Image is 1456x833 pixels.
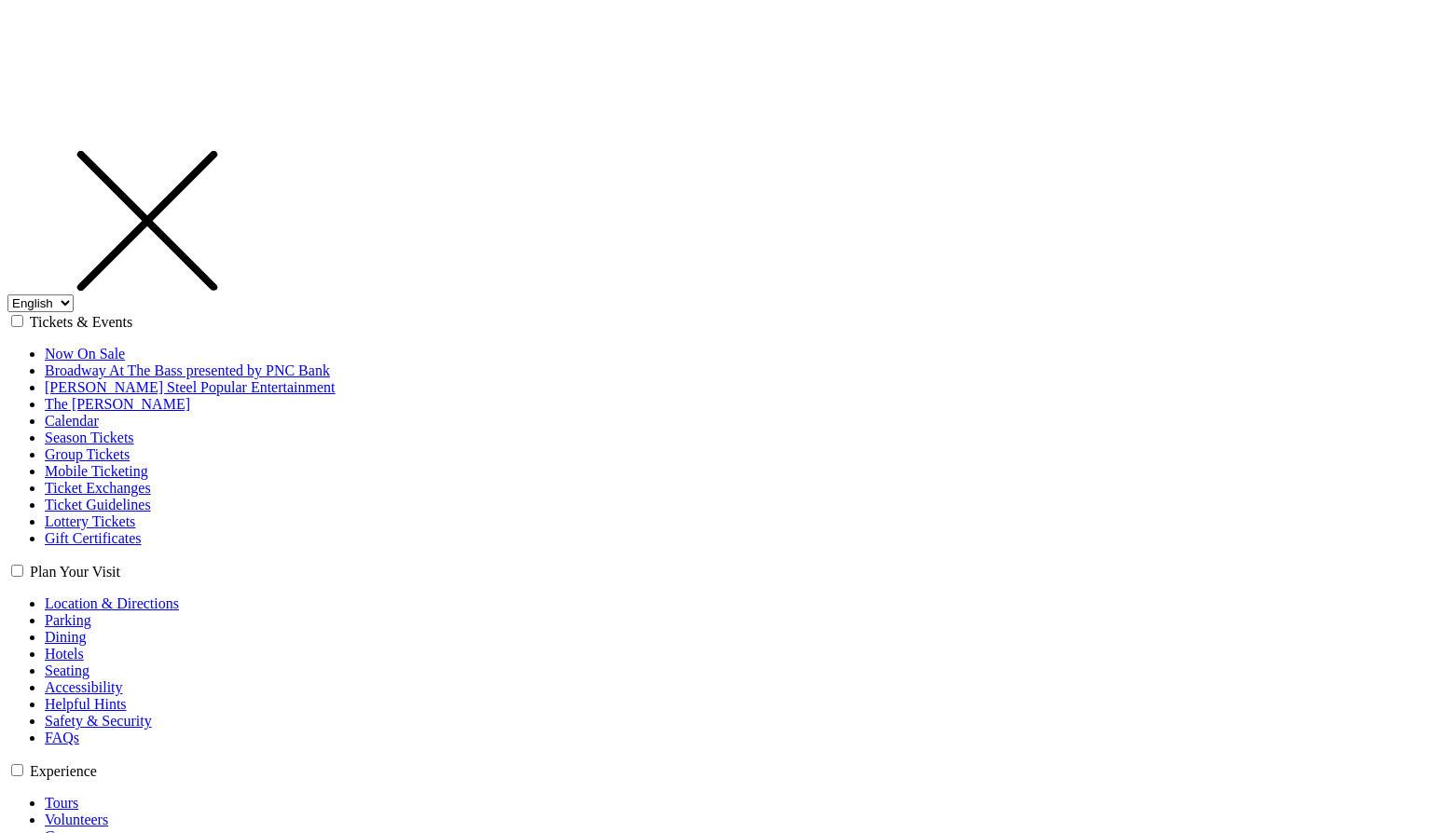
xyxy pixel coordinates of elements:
a: Accessibility [45,679,123,695]
a: Safety & Security [45,713,152,729]
a: Ticket Exchanges [45,480,151,496]
a: Broadway At The Bass presented by PNC Bank [45,362,330,378]
a: Season Tickets [45,430,134,445]
a: Parking [45,612,91,628]
a: Dining [45,629,86,645]
a: Hotels [45,646,84,662]
a: [PERSON_NAME] Steel Popular Entertainment [45,379,336,395]
a: Mobile Ticketing [45,463,148,479]
label: Tickets & Events [30,314,133,330]
a: Seating [45,662,89,678]
a: Group Tickets [45,446,130,462]
label: Experience [30,763,97,779]
a: Gift Certificates [45,530,142,546]
a: Helpful Hints [45,696,127,712]
a: Lottery Tickets [45,513,135,529]
a: Calendar [45,413,99,429]
a: Now On Sale [45,346,125,362]
a: The [PERSON_NAME] [45,396,190,412]
a: FAQs [45,730,79,745]
a: Tours [45,795,78,811]
select: Select: [7,294,74,312]
label: Plan Your Visit [30,564,120,580]
a: Location & Directions [45,595,179,611]
a: Volunteers [45,812,108,827]
a: Ticket Guidelines [45,497,151,512]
